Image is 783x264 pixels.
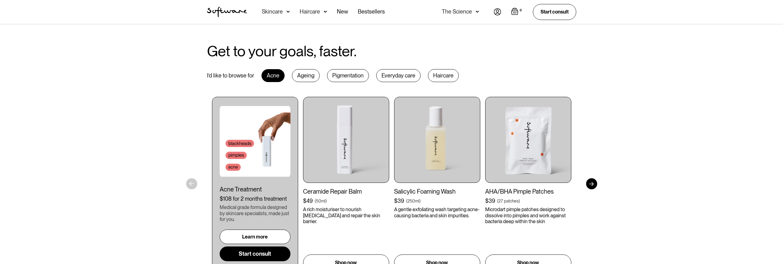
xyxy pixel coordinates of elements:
div: $49 [303,198,313,204]
div: AHA/BHA Pimple Patches [485,188,571,195]
div: Medical grade formula designed by skincare specialists, made just for you. [220,204,290,222]
h2: Get to your goals, faster. [207,43,357,59]
div: 250ml [407,198,419,204]
div: ) [326,198,327,204]
p: A gentle exfoliating wash targeting acne-causing bacteria and skin impurities. [394,207,480,218]
a: home [207,7,247,17]
div: Everyday care [376,69,421,82]
div: ( [497,198,498,204]
div: Ageing [292,69,320,82]
a: Start consult [220,246,290,261]
div: Haircare [300,9,320,15]
div: 50ml [316,198,326,204]
div: Pigmentation [327,69,369,82]
p: Microdart pimple patches designed to dissolve into pimples and work against bacteria deep within ... [485,207,571,224]
div: Skincare [262,9,283,15]
div: Ceramide Repair Balm [303,188,389,195]
div: $39 [485,198,495,204]
img: arrow down [324,9,327,15]
div: ) [519,198,520,204]
div: I’d like to browse for [207,72,254,79]
a: Start consult [533,4,576,20]
div: ( [315,198,316,204]
div: Salicylic Foaming Wash [394,188,480,195]
div: Haircare [428,69,459,82]
img: arrow down [286,9,290,15]
div: ) [419,198,421,204]
div: 27 patches [498,198,519,204]
div: Acne Treatment [220,186,290,193]
div: Acne [262,69,285,82]
a: Learn more [220,230,290,244]
img: arrow down [476,9,479,15]
div: $39 [394,198,404,204]
a: Open empty cart [511,8,523,16]
div: The Science [442,9,472,15]
p: A rich moisturiser to nourish [MEDICAL_DATA] and repair the skin barrier. [303,207,389,224]
div: Learn more [242,234,268,240]
img: Software Logo [207,7,247,17]
div: $108 for 2 months treatment [220,195,290,202]
div: ( [406,198,407,204]
div: 0 [518,8,523,13]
